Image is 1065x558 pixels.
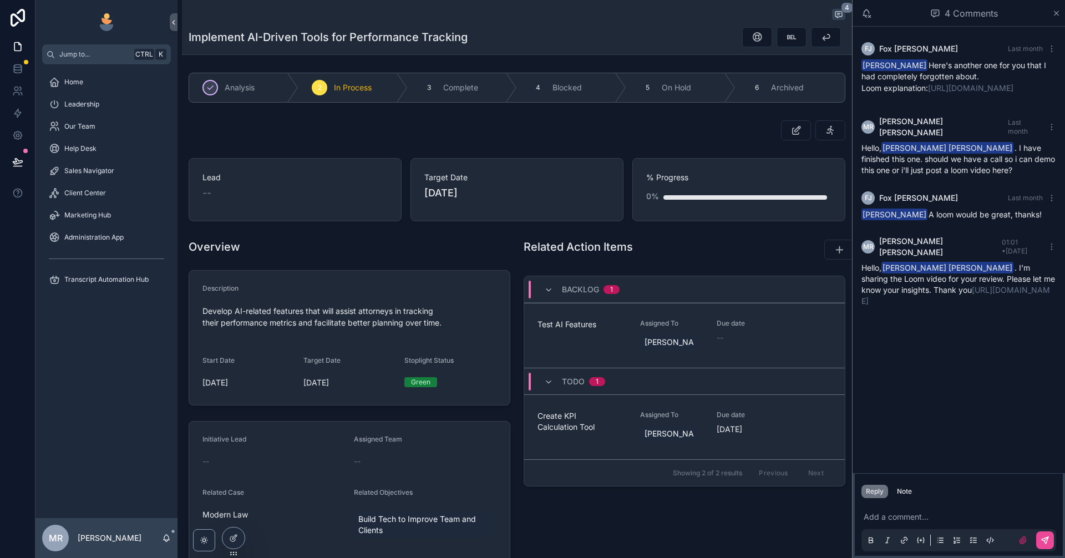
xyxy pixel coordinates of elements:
[42,116,171,136] a: Our Team
[861,82,1056,94] p: Loom explanation:
[892,485,916,498] button: Note
[897,487,912,496] div: Note
[424,172,610,183] span: Target Date
[189,29,468,45] h1: Implement AI-Driven Tools for Performance Tracking
[64,122,95,131] span: Our Team
[35,64,177,304] div: scrollable content
[42,227,171,247] a: Administration App
[863,123,874,131] span: MR
[861,485,888,498] button: Reply
[673,469,742,478] span: Showing 2 of 2 results
[225,82,255,93] span: Analysis
[189,239,240,255] h1: Overview
[42,183,171,203] a: Client Center
[861,209,927,220] span: [PERSON_NAME]
[861,143,1055,175] span: Hello, . I have finished this one. should we have a call so i can demo this one or i'll just post...
[443,82,478,93] span: Complete
[1008,194,1043,202] span: Last month
[717,332,723,343] span: --
[865,44,872,53] span: FJ
[841,2,853,13] span: 4
[202,435,246,443] span: Initiative Lead
[562,376,585,387] span: Todo
[59,50,130,59] span: Jump to...
[64,78,83,87] span: Home
[881,262,1013,273] span: [PERSON_NAME] [PERSON_NAME]
[1008,44,1043,53] span: Last month
[202,509,248,520] span: Modern Law
[861,59,927,71] span: [PERSON_NAME]
[64,233,124,242] span: Administration App
[524,303,845,368] a: Test AI FeaturesAssigned To[PERSON_NAME]Due date--
[202,172,388,183] span: Lead
[645,337,695,348] span: [PERSON_NAME]
[42,270,171,290] a: Transcript Automation Hub
[202,305,496,328] p: Develop AI-related features that will assist attorneys in tracking their performance metrics and ...
[303,356,341,364] span: Target Date
[64,100,99,109] span: Leadership
[945,7,998,20] span: 4 Comments
[49,531,63,545] span: MR
[832,9,845,22] button: 4
[717,319,780,328] span: Due date
[537,410,627,433] span: Create KPI Calculation Tool
[552,82,582,93] span: Blocked
[640,334,699,350] a: [PERSON_NAME]
[202,488,244,496] span: Related Case
[717,424,742,435] p: [DATE]
[1008,118,1028,135] span: Last month
[881,142,1013,154] span: [PERSON_NAME] [PERSON_NAME]
[879,192,958,204] span: Fox [PERSON_NAME]
[42,44,171,64] button: Jump to...CtrlK
[202,377,295,388] span: [DATE]
[640,410,704,419] span: Assigned To
[646,172,831,183] span: % Progress
[42,205,171,225] a: Marketing Hub
[64,144,97,153] span: Help Desk
[640,319,704,328] span: Assigned To
[404,356,454,364] span: Stoplight Status
[42,72,171,92] a: Home
[202,185,211,201] span: --
[354,511,492,538] a: Build Tech to Improve Team and Clients
[318,83,322,92] span: 2
[562,284,599,295] span: Backlog
[134,49,154,60] span: Ctrl
[64,189,106,197] span: Client Center
[646,83,650,92] span: 5
[928,83,1013,93] a: [URL][DOMAIN_NAME]
[640,426,699,442] a: [PERSON_NAME]
[42,94,171,114] a: Leadership
[717,410,780,419] span: Due date
[42,139,171,159] a: Help Desk
[78,532,141,544] p: [PERSON_NAME]
[427,83,431,92] span: 3
[645,428,695,439] span: [PERSON_NAME]
[334,82,372,93] span: In Process
[424,185,458,201] p: [DATE]
[879,43,958,54] span: Fox [PERSON_NAME]
[596,377,599,386] div: 1
[863,242,874,251] span: MR
[354,488,413,496] span: Related Objectives
[1002,238,1027,255] span: 01:01 • [DATE]
[64,166,114,175] span: Sales Navigator
[662,82,691,93] span: On Hold
[202,284,239,292] span: Description
[755,83,759,92] span: 6
[42,161,171,181] a: Sales Navigator
[524,394,845,459] a: Create KPI Calculation ToolAssigned To[PERSON_NAME]Due date[DATE]
[411,377,430,387] div: Green
[865,194,872,202] span: FJ
[861,60,1056,94] div: Here's another one for you that I had completely forgotten about.
[537,319,627,330] span: Test AI Features
[610,285,613,294] div: 1
[303,377,395,388] span: [DATE]
[861,210,1042,219] span: A loom would be great, thanks!
[354,435,402,443] span: Assigned Team
[354,456,361,467] span: --
[771,82,804,93] span: Archived
[202,456,209,467] span: --
[358,514,488,536] span: Build Tech to Improve Team and Clients
[646,185,659,207] div: 0%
